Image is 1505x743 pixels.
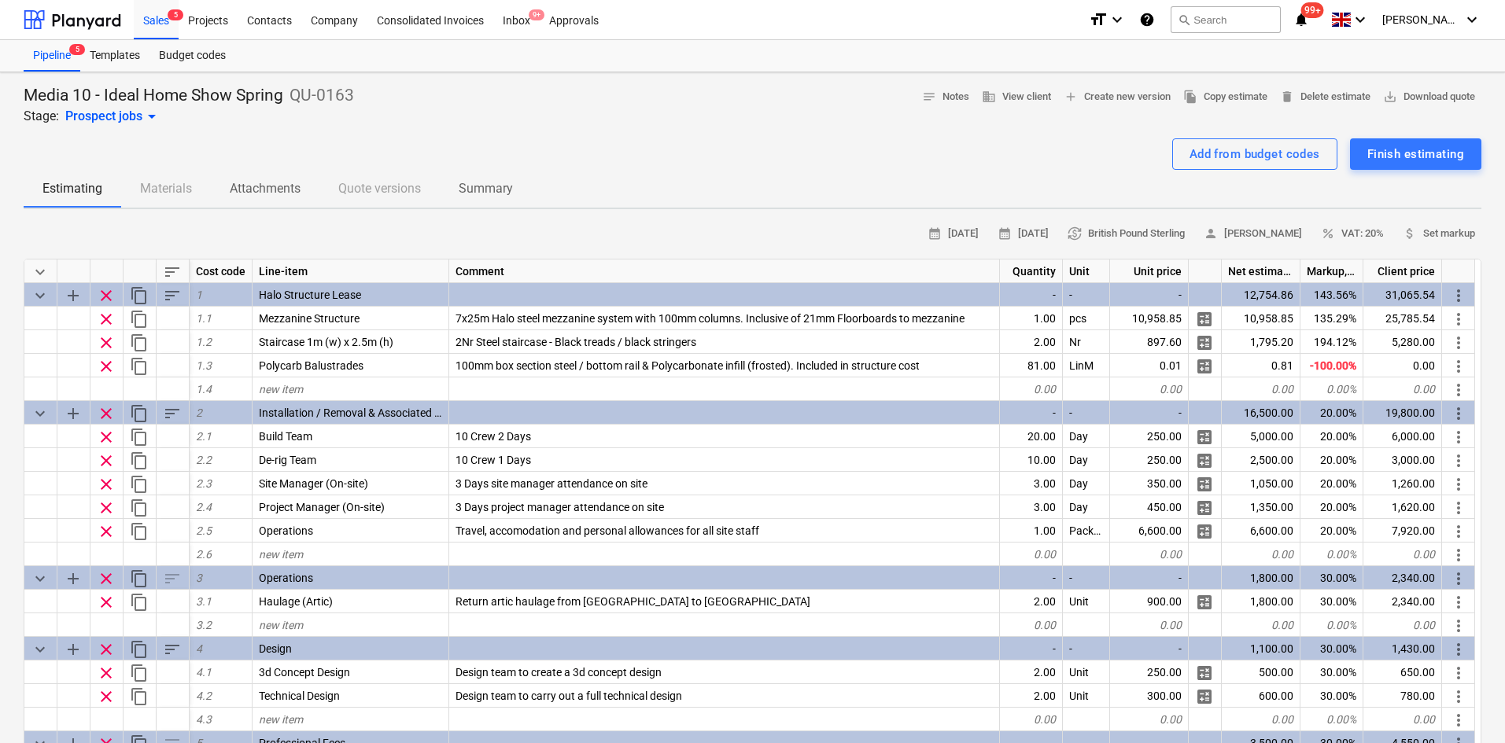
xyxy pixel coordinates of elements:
a: Pipeline5 [24,40,80,72]
span: Manage detailed breakdown for the row [1195,357,1214,376]
div: 1,350.00 [1222,495,1300,519]
span: Polycarb Balustrades [259,359,363,372]
i: keyboard_arrow_down [1351,10,1370,29]
div: 0.00% [1300,377,1363,401]
div: 0.00 [1110,613,1189,637]
div: Pipeline [24,40,80,72]
span: Manage detailed breakdown for the row [1195,593,1214,612]
span: 2 [196,406,202,419]
span: Notes [922,88,969,106]
div: Day [1063,448,1110,472]
span: Collapse all categories [31,263,50,281]
i: keyboard_arrow_down [1463,10,1481,29]
span: Remove row [97,687,116,706]
span: person [1204,226,1218,241]
div: 30.00% [1300,660,1363,684]
div: 2,340.00 [1363,566,1442,590]
span: 1 [196,289,202,301]
div: 2.00 [1000,660,1063,684]
div: 19,800.00 [1363,401,1442,425]
div: 2.00 [1000,684,1063,708]
div: 0.00 [1363,377,1442,401]
span: Sort rows within category [163,404,182,423]
button: British Pound Sterling [1061,222,1191,246]
div: 1,430.00 [1363,637,1442,660]
div: Add from budget codes [1190,144,1320,164]
span: Duplicate row [130,664,149,682]
button: [PERSON_NAME] [1197,222,1308,246]
div: 0.00 [1222,708,1300,731]
div: - [1063,637,1110,660]
div: 250.00 [1110,660,1189,684]
span: VAT: 20% [1321,225,1384,243]
p: Estimating [42,179,102,198]
span: More actions [1449,333,1468,352]
i: notifications [1293,10,1309,29]
p: QU-0163 [290,85,354,107]
div: 1,050.00 [1222,472,1300,495]
div: - [1110,637,1189,660]
div: 20.00 [1000,425,1063,448]
div: - [1110,401,1189,425]
div: Prospect jobs [65,107,161,126]
div: 2,500.00 [1222,448,1300,472]
div: 300.00 [1110,684,1189,708]
a: Budget codes [149,40,235,72]
div: - [1063,283,1110,307]
a: Templates [80,40,149,72]
div: 1,800.00 [1222,566,1300,590]
div: Line-item [253,259,449,283]
span: Set markup [1403,225,1475,243]
span: Manage detailed breakdown for the row [1195,310,1214,329]
span: British Pound Sterling [1068,225,1185,243]
span: More actions [1449,640,1468,659]
span: More actions [1449,664,1468,682]
span: 3 Days site manager attendance on site [456,477,647,490]
div: 5,280.00 [1363,330,1442,354]
button: Set markup [1396,222,1481,246]
span: More actions [1449,593,1468,612]
button: Create new version [1057,85,1177,109]
span: [PERSON_NAME] [1204,225,1302,243]
span: Remove row [97,333,116,352]
p: Summary [459,179,513,198]
div: 30.00% [1300,566,1363,590]
div: 0.00 [1363,354,1442,377]
span: Remove row [97,498,116,517]
div: 20.00% [1300,472,1363,495]
div: - [1000,637,1063,660]
span: Project Manager (On-site) [259,501,385,513]
div: 1.00 [1000,307,1063,330]
div: 20.00% [1300,401,1363,425]
div: 2,340.00 [1363,590,1442,613]
span: Add sub category to row [64,569,83,588]
div: 6,600.00 [1110,519,1189,543]
div: 897.60 [1110,330,1189,354]
div: 500.00 [1222,660,1300,684]
iframe: Chat Widget [1426,668,1505,743]
div: 10,958.85 [1110,307,1189,330]
span: 1.2 [196,336,212,348]
div: 250.00 [1110,425,1189,448]
div: - [1063,566,1110,590]
div: Package [1063,519,1110,543]
span: calendar_month [998,226,1012,241]
div: 3,000.00 [1363,448,1442,472]
div: Quantity [1000,259,1063,283]
span: Duplicate row [130,593,149,612]
div: 0.00 [1363,613,1442,637]
span: percent [1321,226,1335,241]
button: Search [1171,6,1281,33]
span: Halo Structure Lease [259,289,361,301]
div: 135.29% [1300,307,1363,330]
span: Operations [259,524,313,537]
div: 20.00% [1300,519,1363,543]
div: 0.01 [1110,354,1189,377]
span: Installation / Removal & Associated Costs [259,406,463,419]
span: Duplicate row [130,498,149,517]
div: 12,754.86 [1222,283,1300,307]
span: Collapse category [31,569,50,588]
div: 25,785.54 [1363,307,1442,330]
span: Duplicate row [130,451,149,470]
span: arrow_drop_down [142,107,161,126]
